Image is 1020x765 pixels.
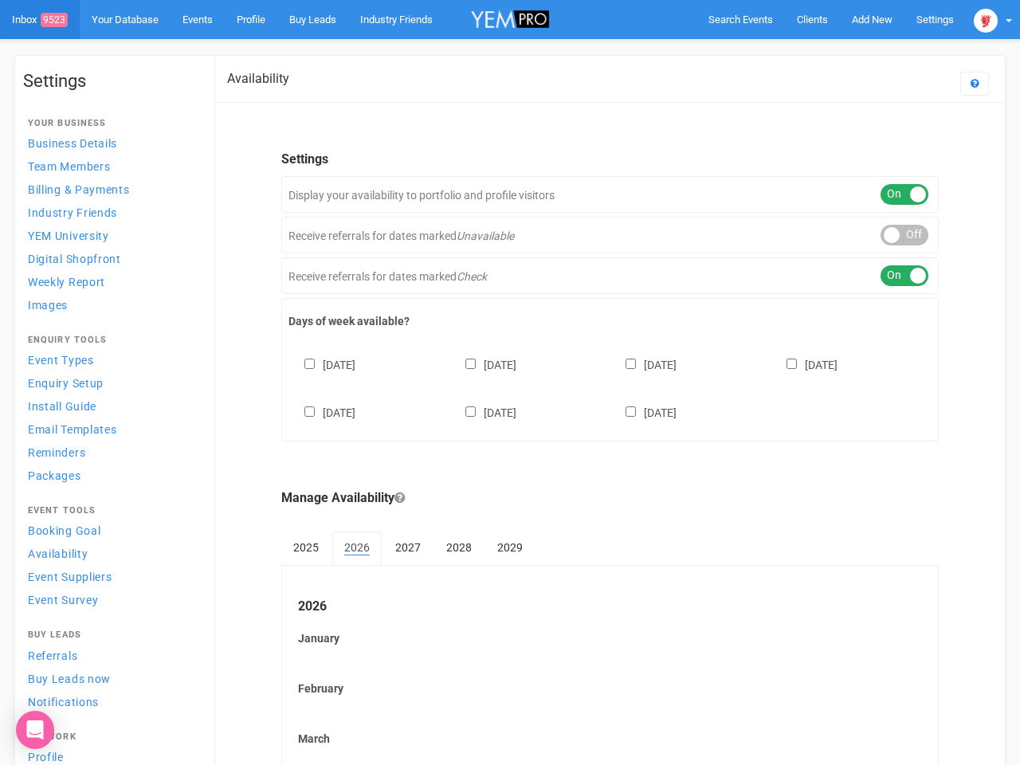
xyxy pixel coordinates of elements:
[288,355,355,373] label: [DATE]
[28,160,110,173] span: Team Members
[23,691,198,712] a: Notifications
[23,132,198,154] a: Business Details
[28,696,99,708] span: Notifications
[281,489,939,508] legend: Manage Availability
[787,359,797,369] input: [DATE]
[288,313,932,329] label: Days of week available?
[28,423,117,436] span: Email Templates
[332,532,382,565] a: 2026
[281,151,939,169] legend: Settings
[28,299,68,312] span: Images
[28,335,194,345] h4: Enquiry Tools
[485,532,535,563] a: 2029
[771,355,838,373] label: [DATE]
[298,681,922,696] label: February
[610,355,677,373] label: [DATE]
[227,72,289,86] h2: Availability
[23,465,198,486] a: Packages
[23,589,198,610] a: Event Survey
[457,229,514,242] em: Unavailable
[298,598,922,616] legend: 2026
[28,630,194,640] h4: Buy Leads
[288,403,355,421] label: [DATE]
[457,270,487,283] em: Check
[383,532,433,563] a: 2027
[23,543,198,564] a: Availability
[23,225,198,246] a: YEM University
[28,276,105,288] span: Weekly Report
[28,119,194,128] h4: Your Business
[41,13,68,27] span: 9523
[23,645,198,666] a: Referrals
[28,524,100,537] span: Booking Goal
[23,294,198,316] a: Images
[626,406,636,417] input: [DATE]
[708,14,773,25] span: Search Events
[974,9,998,33] img: open-uri20250107-2-1pbi2ie
[23,566,198,587] a: Event Suppliers
[23,248,198,269] a: Digital Shopfront
[23,349,198,371] a: Event Types
[28,354,94,367] span: Event Types
[281,532,331,563] a: 2025
[298,731,922,747] label: March
[28,594,98,606] span: Event Survey
[28,229,109,242] span: YEM University
[281,257,939,294] div: Receive referrals for dates marked
[298,630,922,646] label: January
[28,571,112,583] span: Event Suppliers
[281,176,939,213] div: Display your availability to portfolio and profile visitors
[281,217,939,253] div: Receive referrals for dates marked
[852,14,892,25] span: Add New
[28,253,121,265] span: Digital Shopfront
[23,202,198,223] a: Industry Friends
[797,14,828,25] span: Clients
[449,355,516,373] label: [DATE]
[28,446,85,459] span: Reminders
[28,547,88,560] span: Availability
[304,406,315,417] input: [DATE]
[434,532,484,563] a: 2028
[23,178,198,200] a: Billing & Payments
[28,506,194,516] h4: Event Tools
[23,418,198,440] a: Email Templates
[23,372,198,394] a: Enquiry Setup
[23,271,198,292] a: Weekly Report
[28,183,130,196] span: Billing & Payments
[23,395,198,417] a: Install Guide
[28,377,104,390] span: Enquiry Setup
[23,520,198,541] a: Booking Goal
[28,400,96,413] span: Install Guide
[304,359,315,369] input: [DATE]
[465,359,476,369] input: [DATE]
[626,359,636,369] input: [DATE]
[23,72,198,91] h1: Settings
[28,469,81,482] span: Packages
[465,406,476,417] input: [DATE]
[28,732,194,742] h4: Network
[16,711,54,749] div: Open Intercom Messenger
[28,137,117,150] span: Business Details
[610,403,677,421] label: [DATE]
[23,668,198,689] a: Buy Leads now
[23,155,198,177] a: Team Members
[449,403,516,421] label: [DATE]
[23,441,198,463] a: Reminders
